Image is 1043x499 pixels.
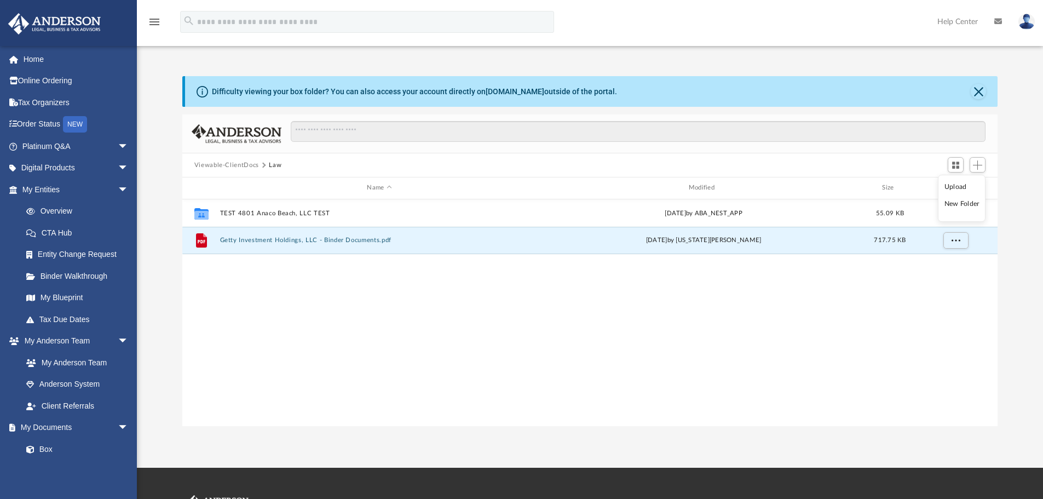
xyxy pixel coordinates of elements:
a: My Documentsarrow_drop_down [8,417,140,439]
i: search [183,15,195,27]
li: New Folder [944,198,979,210]
a: Home [8,48,145,70]
a: My Anderson Team [15,352,134,374]
button: Close [971,84,986,99]
a: Entity Change Request [15,244,145,266]
a: Tax Due Dates [15,308,145,330]
span: arrow_drop_down [118,179,140,201]
li: Upload [944,181,979,193]
a: Order StatusNEW [8,113,145,136]
button: Add [970,157,986,173]
img: User Pic [1018,14,1035,30]
a: Client Referrals [15,395,140,417]
a: My Entitiesarrow_drop_down [8,179,145,200]
a: Digital Productsarrow_drop_down [8,157,145,179]
button: Viewable-ClientDocs [194,160,259,170]
div: NEW [63,116,87,133]
a: Box [15,438,134,460]
a: Binder Walkthrough [15,265,145,287]
a: My Blueprint [15,287,140,309]
a: [DOMAIN_NAME] [486,87,544,96]
span: arrow_drop_down [118,417,140,439]
div: id [187,183,215,193]
div: grid [182,199,998,426]
div: [DATE] by ABA_NEST_APP [544,208,863,218]
span: arrow_drop_down [118,135,140,158]
a: Anderson System [15,374,140,395]
a: My Anderson Teamarrow_drop_down [8,330,140,352]
i: menu [148,15,161,28]
span: 717.75 KB [874,237,906,243]
span: 55.09 KB [876,210,904,216]
a: Overview [15,200,145,222]
div: Name [219,183,539,193]
span: arrow_drop_down [118,157,140,180]
div: Difficulty viewing your box folder? You can also access your account directly on outside of the p... [212,86,617,97]
a: menu [148,21,161,28]
div: Modified [544,183,863,193]
div: Size [868,183,912,193]
ul: Add [938,175,986,222]
a: Platinum Q&Aarrow_drop_down [8,135,145,157]
div: id [917,183,993,193]
a: CTA Hub [15,222,145,244]
button: Switch to Grid View [948,157,964,173]
a: Tax Organizers [8,91,145,113]
button: Getty Investment Holdings, LLC - Binder Documents.pdf [220,237,539,244]
a: Meeting Minutes [15,460,140,482]
button: Law [269,160,281,170]
a: Online Ordering [8,70,145,92]
div: [DATE] by [US_STATE][PERSON_NAME] [544,236,863,245]
input: Search files and folders [291,121,986,142]
button: More options [943,232,968,249]
img: Anderson Advisors Platinum Portal [5,13,104,35]
span: arrow_drop_down [118,330,140,353]
button: TEST 4801 Anaco Beach, LLC TEST [220,210,539,217]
